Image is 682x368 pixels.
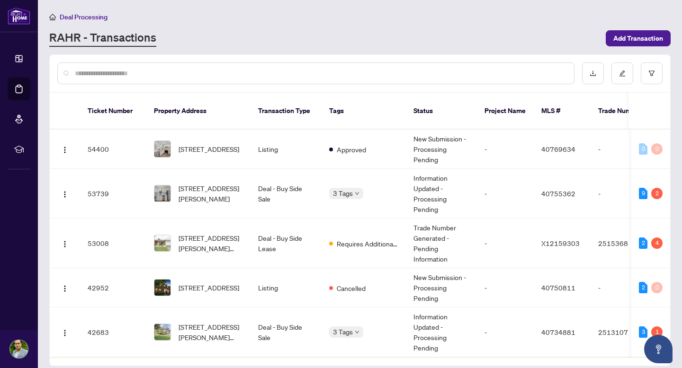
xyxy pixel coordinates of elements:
td: Listing [251,130,322,169]
td: - [591,130,657,169]
img: Logo [61,329,69,337]
td: New Submission - Processing Pending [406,268,477,307]
td: 2515368 [591,219,657,268]
button: Logo [57,280,72,295]
th: Ticket Number [80,93,146,130]
div: 2 [639,237,647,249]
td: 53739 [80,169,146,219]
img: Logo [61,240,69,248]
td: - [477,219,534,268]
img: thumbnail-img [154,185,170,202]
img: thumbnail-img [154,235,170,251]
td: Deal - Buy Side Sale [251,169,322,219]
div: 9 [639,188,647,199]
button: Open asap [644,335,673,363]
td: - [477,130,534,169]
span: download [590,70,596,77]
span: Cancelled [337,283,366,293]
button: Logo [57,186,72,201]
th: Property Address [146,93,251,130]
div: 2 [639,282,647,293]
td: Information Updated - Processing Pending [406,307,477,357]
div: 1 [651,326,663,338]
span: 40769634 [541,145,575,153]
td: Deal - Buy Side Lease [251,219,322,268]
button: Logo [57,236,72,251]
span: 3 Tags [333,326,353,337]
td: Deal - Buy Side Sale [251,307,322,357]
a: RAHR - Transactions [49,30,156,47]
div: 0 [651,282,663,293]
td: 42952 [80,268,146,307]
td: Trade Number Generated - Pending Information [406,219,477,268]
td: 2513107 [591,307,657,357]
td: - [591,268,657,307]
th: Status [406,93,477,130]
span: filter [648,70,655,77]
span: 40755362 [541,189,575,198]
td: - [477,268,534,307]
td: 53008 [80,219,146,268]
th: Tags [322,93,406,130]
td: - [477,307,534,357]
span: down [355,330,359,334]
button: Logo [57,324,72,340]
span: X12159303 [541,239,580,247]
th: Trade Number [591,93,657,130]
span: Add Transaction [613,31,663,46]
td: 42683 [80,307,146,357]
span: [STREET_ADDRESS][PERSON_NAME][PERSON_NAME] [179,322,243,342]
span: home [49,14,56,20]
div: 0 [639,143,647,155]
div: 2 [651,188,663,199]
button: edit [611,62,633,84]
span: [STREET_ADDRESS][PERSON_NAME][PERSON_NAME] [179,233,243,254]
td: 54400 [80,130,146,169]
img: Logo [61,191,69,198]
span: down [355,191,359,196]
span: 40734881 [541,328,575,336]
span: edit [619,70,626,77]
img: Logo [61,146,69,154]
th: Transaction Type [251,93,322,130]
img: Profile Icon [10,340,28,358]
img: thumbnail-img [154,280,170,296]
img: logo [8,7,30,25]
th: MLS # [534,93,591,130]
div: 4 [651,237,663,249]
button: Add Transaction [606,30,671,46]
span: [STREET_ADDRESS] [179,282,239,293]
span: 3 Tags [333,188,353,199]
span: Requires Additional Docs [337,238,398,249]
div: 3 [639,326,647,338]
td: Information Updated - Processing Pending [406,169,477,219]
button: Logo [57,141,72,157]
span: 40750811 [541,283,575,292]
img: thumbnail-img [154,324,170,340]
button: filter [641,62,663,84]
span: [STREET_ADDRESS][PERSON_NAME] [179,183,243,204]
td: New Submission - Processing Pending [406,130,477,169]
td: - [477,169,534,219]
span: [STREET_ADDRESS] [179,144,239,154]
td: Listing [251,268,322,307]
td: - [591,169,657,219]
button: download [582,62,604,84]
th: Project Name [477,93,534,130]
span: Deal Processing [60,13,108,21]
img: thumbnail-img [154,141,170,157]
span: Approved [337,144,366,155]
img: Logo [61,285,69,292]
div: 0 [651,143,663,155]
